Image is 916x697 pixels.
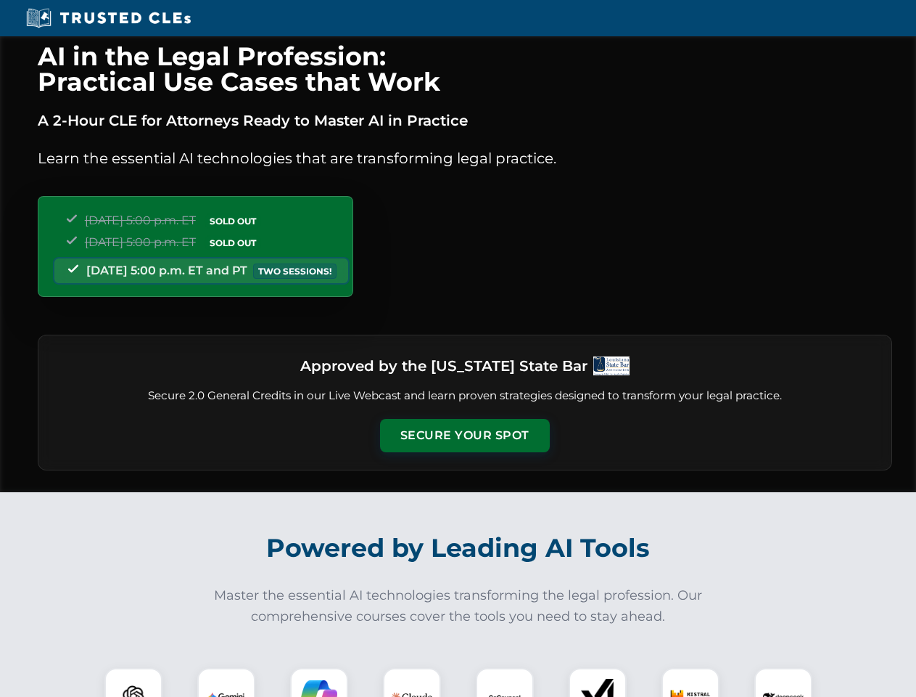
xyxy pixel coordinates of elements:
[22,7,195,29] img: Trusted CLEs
[56,388,874,404] p: Secure 2.0 General Credits in our Live Webcast and learn proven strategies designed to transform ...
[85,213,196,227] span: [DATE] 5:00 p.m. ET
[38,147,892,170] p: Learn the essential AI technologies that are transforming legal practice.
[205,585,712,627] p: Master the essential AI technologies transforming the legal profession. Our comprehensive courses...
[593,356,630,375] img: Logo
[300,353,587,379] h3: Approved by the [US_STATE] State Bar
[38,109,892,132] p: A 2-Hour CLE for Attorneys Ready to Master AI in Practice
[205,235,261,250] span: SOLD OUT
[57,523,860,574] h2: Powered by Leading AI Tools
[205,213,261,229] span: SOLD OUT
[38,44,892,94] h1: AI in the Legal Profession: Practical Use Cases that Work
[380,419,550,452] button: Secure Your Spot
[85,235,196,249] span: [DATE] 5:00 p.m. ET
